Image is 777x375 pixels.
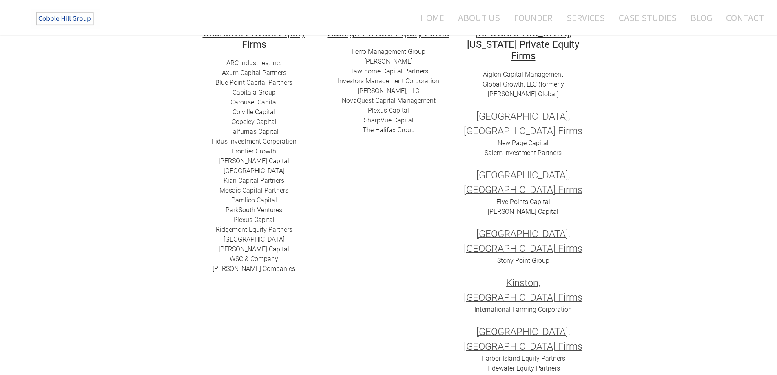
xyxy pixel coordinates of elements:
a: Case Studies [613,7,683,29]
a: ​Falfurrias Capital [229,128,279,135]
a: ​Colville Capital [232,108,275,116]
img: The Cobble Hill Group LLC [31,9,100,29]
a: ​NovaQuest Capital Management [342,97,436,104]
a: Mosaic Capital Partners [219,186,288,194]
a: Capitala Group​ [232,89,276,96]
a: [PERSON_NAME] Companies [213,265,295,273]
font: [GEOGRAPHIC_DATA], [GEOGRAPHIC_DATA] Firms [464,228,582,254]
a: Ferro Management Group [352,48,425,55]
a: Frontier Growth [232,147,276,155]
a: ​Ridgemont Equity Partners​ [216,226,292,233]
a: Harbor Island Equity Partners [481,355,565,362]
a: [PERSON_NAME] [364,58,413,65]
a: About Us [452,7,506,29]
a: Home [408,7,450,29]
a: ​Pamlico Capital [231,196,277,204]
a: ​WSC & Company [230,255,278,263]
a: ​​Carousel Capital​​ [230,98,278,106]
a: Salem Investment Partners [485,149,562,157]
h2: ​ [193,27,315,50]
a: Stony Point Group​​ [497,257,549,264]
a: Tidewater Equity Partners [486,364,560,372]
a: [PERSON_NAME], LLC [358,87,419,95]
a: [GEOGRAPHIC_DATA] [224,167,285,175]
a: SharpVue Capital [364,116,414,124]
a: [PERSON_NAME] Capital [219,245,289,253]
font: [GEOGRAPHIC_DATA], [GEOGRAPHIC_DATA] Firms [464,326,582,352]
font: [GEOGRAPHIC_DATA], [GEOGRAPHIC_DATA] Firms [464,169,582,195]
a: Blog [684,7,718,29]
font: [GEOGRAPHIC_DATA], [US_STATE] Private Equity Firms [467,27,579,62]
a: Hawthorne Capital Partners [349,67,428,75]
a: International Farming Corporation [474,306,572,313]
a: [PERSON_NAME] Capital [488,208,558,215]
a: ​Plexus Capital [368,107,409,114]
a: ParkSouth Ventures [226,206,282,214]
a: Five Points Capital​ [496,198,550,206]
a: Services [560,7,611,29]
font: [GEOGRAPHIC_DATA], [GEOGRAPHIC_DATA] Firms [464,111,582,137]
a: Copeley Capital [232,118,277,126]
a: Global Growth, LLC (formerly [PERSON_NAME] Global [483,80,564,98]
a: [PERSON_NAME] Capital [219,157,289,165]
a: ​Kian Capital Partners [224,177,284,184]
a: Fidus Investment Corporation [212,138,297,145]
div: ) ​ [462,70,584,373]
h2: ​ [328,27,450,38]
a: ​Blue Point Capital Partners [215,79,292,87]
a: Founder [508,7,559,29]
font: Charlotte Private Equity Firms [203,27,305,50]
a: Investors Management Corporation [338,77,439,85]
a: Aiglon Capital Management [483,71,563,78]
a: ARC I​ndustries, Inc. [226,59,281,67]
a: Contact [720,7,764,29]
font: Kinston, [GEOGRAPHIC_DATA] Firms [464,277,582,303]
a: ​Plexus Capital [233,216,274,224]
a: ​​The Halifax Group [363,126,415,134]
a: Axum Capital Partners [222,69,286,77]
a: ​[GEOGRAPHIC_DATA] [224,235,285,243]
a: New Page Capital [498,139,549,147]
